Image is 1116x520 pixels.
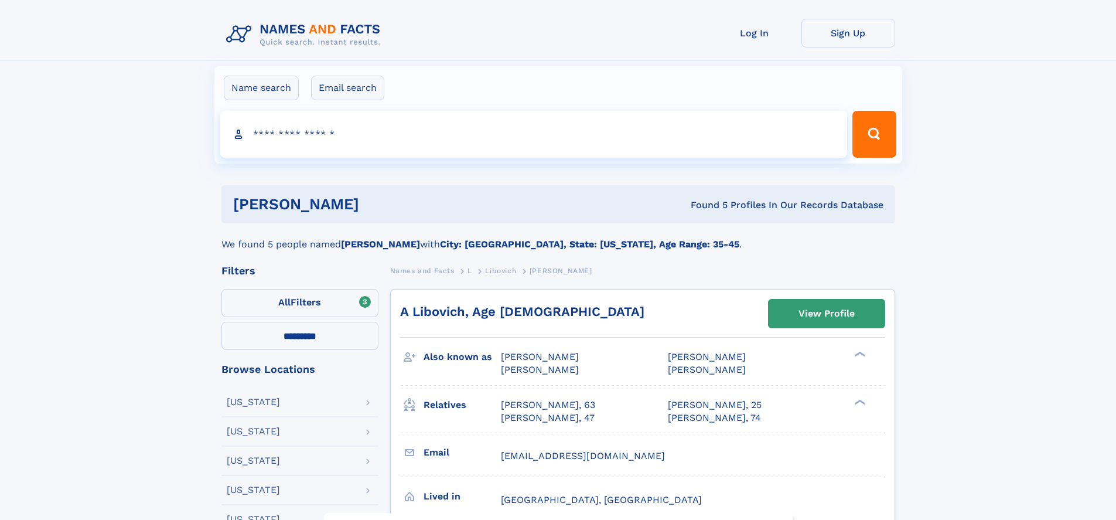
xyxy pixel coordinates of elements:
[278,297,291,308] span: All
[668,351,746,362] span: [PERSON_NAME]
[798,300,855,327] div: View Profile
[525,199,883,212] div: Found 5 Profiles In Our Records Database
[501,494,702,505] span: [GEOGRAPHIC_DATA], [GEOGRAPHIC_DATA]
[390,263,455,278] a: Names and Facts
[221,266,378,276] div: Filters
[221,364,378,375] div: Browse Locations
[440,239,739,250] b: City: [GEOGRAPHIC_DATA], State: [US_STATE], Age Range: 35-45
[224,76,299,100] label: Name search
[424,487,501,507] h3: Lived in
[400,304,644,319] a: A Libovich, Age [DEMOGRAPHIC_DATA]
[424,347,501,367] h3: Also known as
[852,351,866,358] div: ❯
[501,351,579,362] span: [PERSON_NAME]
[801,19,895,47] a: Sign Up
[501,412,595,424] a: [PERSON_NAME], 47
[221,19,390,50] img: Logo Names and Facts
[852,398,866,406] div: ❯
[341,239,420,250] b: [PERSON_NAME]
[467,267,472,275] span: L
[221,223,895,251] div: We found 5 people named with .
[501,399,595,412] a: [PERSON_NAME], 63
[467,263,472,278] a: L
[424,443,501,463] h3: Email
[485,263,516,278] a: Libovich
[501,364,579,375] span: [PERSON_NAME]
[501,450,665,461] span: [EMAIL_ADDRESS][DOMAIN_NAME]
[485,267,516,275] span: Libovich
[227,485,280,495] div: [US_STATE]
[227,427,280,436] div: [US_STATE]
[708,19,801,47] a: Log In
[668,364,746,375] span: [PERSON_NAME]
[227,456,280,465] div: [US_STATE]
[233,197,525,212] h1: [PERSON_NAME]
[668,399,762,412] a: [PERSON_NAME], 25
[220,111,848,158] input: search input
[769,300,885,328] a: View Profile
[668,412,761,424] a: [PERSON_NAME], 74
[530,267,592,275] span: [PERSON_NAME]
[221,289,378,317] label: Filters
[852,111,896,158] button: Search Button
[227,397,280,407] div: [US_STATE]
[311,76,384,100] label: Email search
[424,395,501,415] h3: Relatives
